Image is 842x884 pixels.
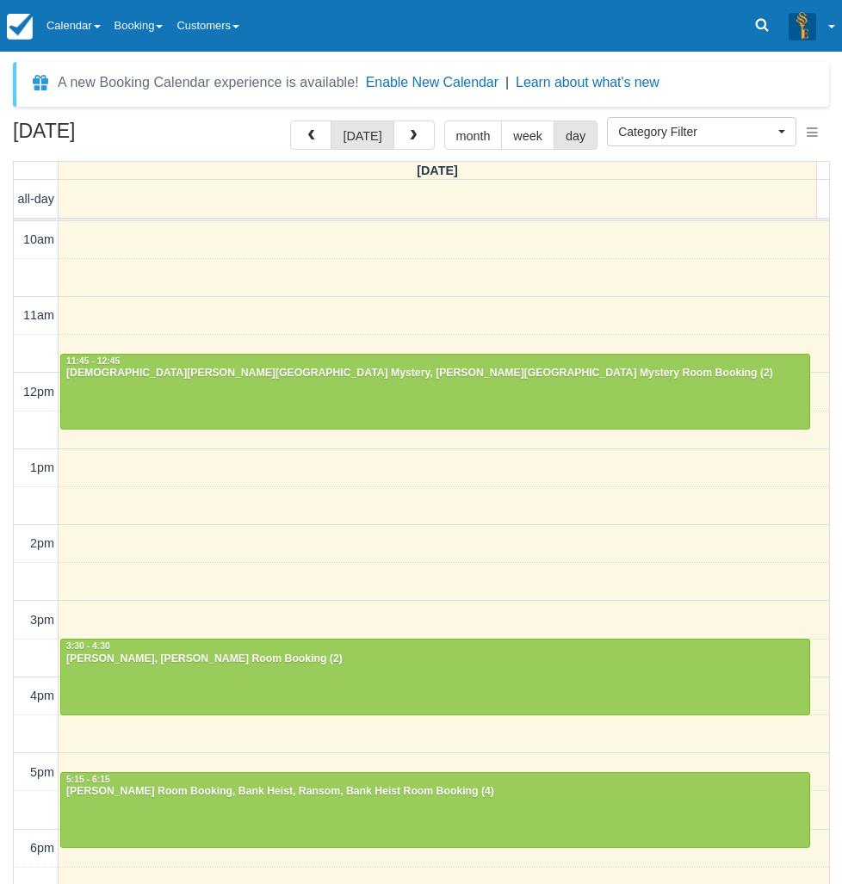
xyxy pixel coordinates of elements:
div: A new Booking Calendar experience is available! [58,72,359,93]
div: [DEMOGRAPHIC_DATA][PERSON_NAME][GEOGRAPHIC_DATA] Mystery, [PERSON_NAME][GEOGRAPHIC_DATA] Mystery ... [65,367,805,380]
div: [PERSON_NAME] Room Booking, Bank Heist, Ransom, Bank Heist Room Booking (4) [65,785,805,799]
span: 11:45 - 12:45 [66,356,120,366]
span: 11am [23,308,54,322]
span: 3:30 - 4:30 [66,641,110,651]
a: 3:30 - 4:30[PERSON_NAME], [PERSON_NAME] Room Booking (2) [60,639,810,714]
span: [DATE] [417,164,458,177]
button: Category Filter [607,117,796,146]
img: checkfront-main-nav-mini-logo.png [7,14,33,40]
span: 10am [23,232,54,246]
span: 2pm [30,536,54,550]
span: 6pm [30,841,54,855]
button: week [501,121,554,150]
span: | [505,75,509,90]
span: 5:15 - 6:15 [66,775,110,784]
span: 12pm [23,385,54,399]
div: [PERSON_NAME], [PERSON_NAME] Room Booking (2) [65,652,805,666]
span: Category Filter [618,123,774,140]
img: A3 [789,12,816,40]
button: [DATE] [331,121,393,150]
h2: [DATE] [13,121,231,152]
span: 3pm [30,613,54,627]
a: 5:15 - 6:15[PERSON_NAME] Room Booking, Bank Heist, Ransom, Bank Heist Room Booking (4) [60,772,810,848]
span: all-day [18,192,54,206]
span: 1pm [30,461,54,474]
button: Enable New Calendar [366,74,498,91]
span: 4pm [30,689,54,702]
a: Learn about what's new [516,75,659,90]
a: 11:45 - 12:45[DEMOGRAPHIC_DATA][PERSON_NAME][GEOGRAPHIC_DATA] Mystery, [PERSON_NAME][GEOGRAPHIC_D... [60,354,810,430]
button: month [444,121,503,150]
button: day [554,121,597,150]
span: 5pm [30,765,54,779]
